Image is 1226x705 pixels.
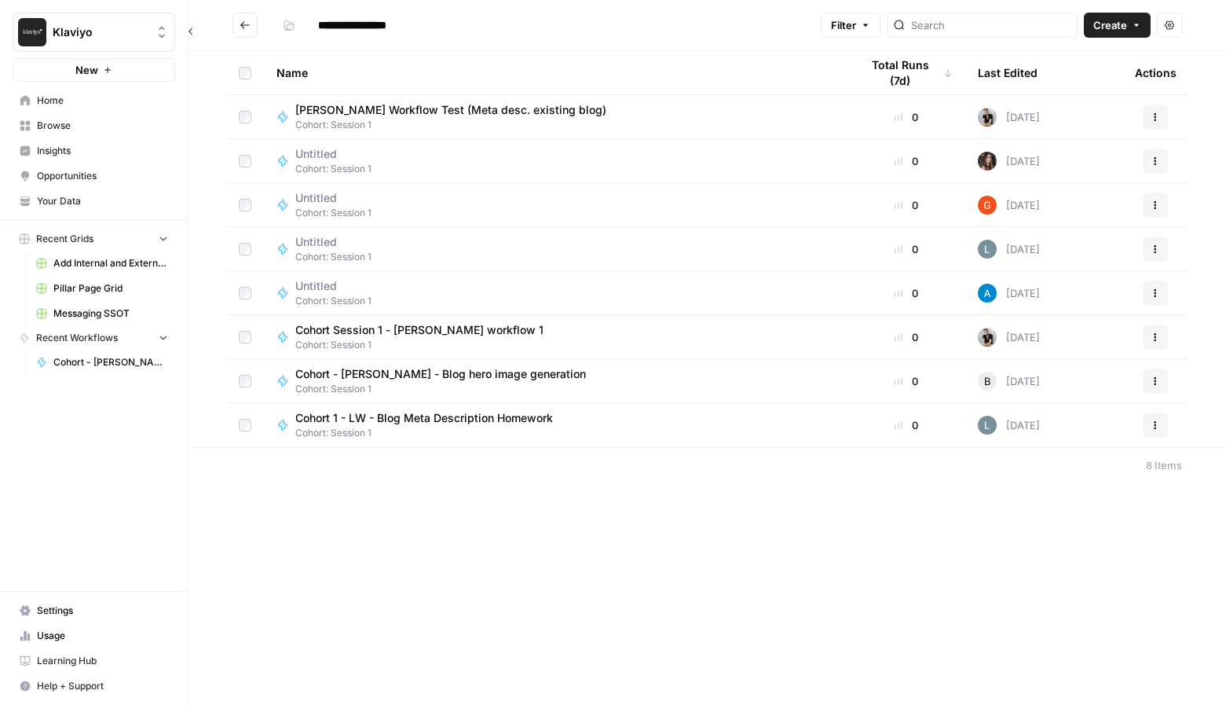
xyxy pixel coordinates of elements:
[860,109,953,125] div: 0
[831,17,856,33] span: Filter
[978,328,997,347] img: qq1exqcea0wapzto7wd7elbwtl3p
[276,102,835,132] a: [PERSON_NAME] Workflow Test (Meta desc. existing blog)Cohort: Session 1
[13,138,175,163] a: Insights
[53,355,168,369] span: Cohort - [PERSON_NAME] - Blog hero image generation
[1084,13,1151,38] button: Create
[978,108,1040,127] div: [DATE]
[37,94,168,108] span: Home
[978,196,1040,215] div: [DATE]
[1093,17,1127,33] span: Create
[295,426,565,440] span: Cohort: Session 1
[276,410,835,440] a: Cohort 1 - LW - Blog Meta Description HomeworkCohort: Session 1
[37,654,168,668] span: Learning Hub
[860,153,953,169] div: 0
[53,281,168,296] span: Pillar Page Grid
[37,194,168,208] span: Your Data
[75,62,98,78] span: New
[295,366,586,382] span: Cohort - [PERSON_NAME] - Blog hero image generation
[860,373,953,389] div: 0
[13,648,175,674] a: Learning Hub
[232,13,258,38] button: Go back
[36,232,93,246] span: Recent Grids
[978,284,997,303] img: o3cqybgnmipr355j8nz4zpq1mc6x
[276,51,835,94] div: Name
[13,189,175,214] a: Your Data
[295,206,371,220] span: Cohort: Session 1
[295,338,556,352] span: Cohort: Session 1
[860,197,953,213] div: 0
[29,251,175,276] a: Add Internal and External Links
[276,322,835,352] a: Cohort Session 1 - [PERSON_NAME] workflow 1Cohort: Session 1
[860,329,953,345] div: 0
[295,102,606,118] span: [PERSON_NAME] Workflow Test (Meta desc. existing blog)
[978,416,1040,435] div: [DATE]
[860,417,953,433] div: 0
[37,144,168,158] span: Insights
[13,113,175,138] a: Browse
[295,162,371,176] span: Cohort: Session 1
[860,285,953,301] div: 0
[295,278,359,294] span: Untitled
[18,18,46,46] img: Klaviyo Logo
[276,190,835,220] a: UntitledCohort: Session 1
[13,623,175,648] a: Usage
[295,118,619,132] span: Cohort: Session 1
[978,51,1038,94] div: Last Edited
[978,416,997,435] img: cfgmwl5o8n4g8136c2vyzna79121
[860,241,953,257] div: 0
[13,227,175,251] button: Recent Grids
[276,234,835,264] a: UntitledCohort: Session 1
[295,250,371,264] span: Cohort: Session 1
[295,234,359,250] span: Untitled
[984,373,991,389] span: B
[13,326,175,350] button: Recent Workflows
[860,51,953,94] div: Total Runs (7d)
[276,146,835,176] a: UntitledCohort: Session 1
[1135,51,1177,94] div: Actions
[37,629,168,643] span: Usage
[29,301,175,326] a: Messaging SSOT
[276,278,835,308] a: UntitledCohort: Session 1
[29,276,175,301] a: Pillar Page Grid
[978,108,997,127] img: qq1exqcea0wapzto7wd7elbwtl3p
[295,294,371,308] span: Cohort: Session 1
[13,13,175,52] button: Workspace: Klaviyo
[53,256,168,270] span: Add Internal and External Links
[13,163,175,189] a: Opportunities
[37,604,168,618] span: Settings
[978,284,1040,303] div: [DATE]
[36,331,118,345] span: Recent Workflows
[13,58,175,82] button: New
[13,674,175,699] button: Help + Support
[53,24,148,40] span: Klaviyo
[978,152,1040,171] div: [DATE]
[29,350,175,375] a: Cohort - [PERSON_NAME] - Blog hero image generation
[13,598,175,623] a: Settings
[295,410,553,426] span: Cohort 1 - LW - Blog Meta Description Homework
[1146,457,1182,473] div: 8 Items
[978,328,1040,347] div: [DATE]
[295,322,543,338] span: Cohort Session 1 - [PERSON_NAME] workflow 1
[295,382,598,396] span: Cohort: Session 1
[978,240,997,259] img: cfgmwl5o8n4g8136c2vyzna79121
[978,152,997,171] img: vqsat62t33ck24eq3wa2nivgb46o
[37,169,168,183] span: Opportunities
[978,372,1040,391] div: [DATE]
[911,17,1070,33] input: Search
[53,307,168,321] span: Messaging SSOT
[978,240,1040,259] div: [DATE]
[978,196,997,215] img: ep2s7dd3ojhp11nu5ayj08ahj9gv
[295,190,359,206] span: Untitled
[295,146,359,162] span: Untitled
[276,366,835,396] a: Cohort - [PERSON_NAME] - Blog hero image generationCohort: Session 1
[37,679,168,693] span: Help + Support
[13,88,175,113] a: Home
[821,13,880,38] button: Filter
[37,119,168,133] span: Browse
